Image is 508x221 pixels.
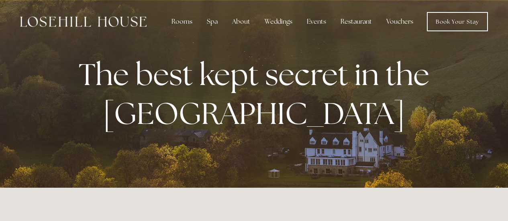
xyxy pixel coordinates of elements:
[427,12,488,31] a: Book Your Stay
[380,14,420,30] a: Vouchers
[79,55,436,133] strong: The best kept secret in the [GEOGRAPHIC_DATA]
[165,14,199,30] div: Rooms
[20,16,147,27] img: Losehill House
[226,14,257,30] div: About
[300,14,333,30] div: Events
[258,14,299,30] div: Weddings
[334,14,378,30] div: Restaurant
[200,14,224,30] div: Spa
